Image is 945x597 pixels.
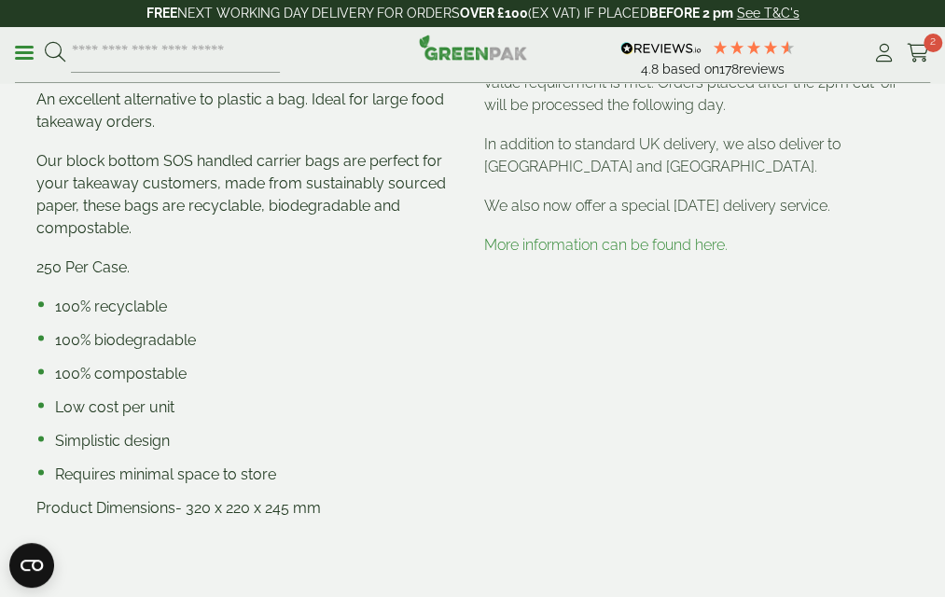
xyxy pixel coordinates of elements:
[55,331,196,349] span: 100% biodegradable
[55,432,170,450] span: Simplistic design
[649,6,733,21] strong: BEFORE 2 pm
[55,398,174,416] span: Low cost per unit
[36,499,321,517] span: Product Dimensions- 320 x 220 x 245 mm
[460,6,528,21] strong: OVER £100
[719,62,739,76] span: 178
[484,195,910,217] p: We also now offer a special [DATE] delivery service.
[55,465,276,483] span: Requires minimal space to store
[36,258,130,276] span: 250 Per Case.
[924,34,942,52] span: 2
[907,44,930,62] i: Cart
[55,298,167,315] span: 100% recyclable
[737,6,799,21] a: See T&C's
[620,42,702,55] img: REVIEWS.io
[711,39,795,56] div: 4.78 Stars
[739,62,785,76] span: reviews
[662,62,719,76] span: Based on
[484,236,728,254] a: More information can be found here.
[36,152,446,237] span: Our block bottom SOS handled carrier bags are perfect for your takeaway customers, made from sust...
[419,35,527,61] img: GreenPak Supplies
[146,6,177,21] strong: FREE
[9,543,54,588] button: Open CMP widget
[36,90,444,131] span: An excellent alternative to plastic a bag. Ideal for large food takeaway orders.
[641,62,662,76] span: 4.8
[872,44,896,62] i: My Account
[484,133,910,178] p: In addition to standard UK delivery, we also deliver to [GEOGRAPHIC_DATA] and [GEOGRAPHIC_DATA].
[55,365,187,382] span: 100% compostable
[907,39,930,67] a: 2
